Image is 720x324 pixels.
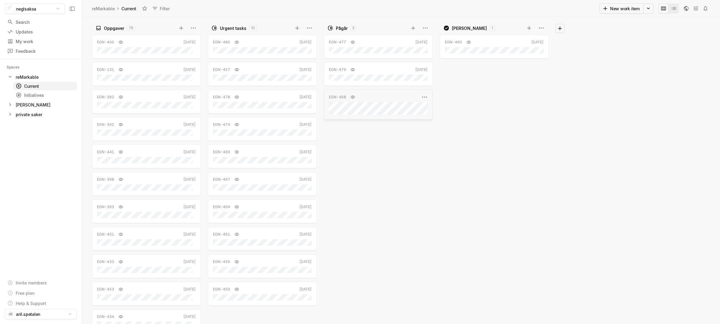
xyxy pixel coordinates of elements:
[97,259,114,265] div: EGN-433
[350,25,356,31] div: 3
[183,259,196,265] div: [DATE]
[92,254,201,278] a: EGN-433[DATE]
[92,33,201,60] div: EGN-400[DATE]
[208,33,317,60] div: EGN-480[DATE]
[5,278,77,287] a: Invite members
[5,100,77,109] a: [PERSON_NAME]
[16,300,46,307] div: Help & Support
[104,25,124,31] div: Oppgaver
[336,25,348,31] div: Pågår
[220,25,246,31] div: Urgent tasks
[16,311,40,317] span: aril.spetalen
[213,287,230,292] div: EGN-459
[120,5,137,13] div: Current
[208,33,320,324] div: grid
[5,73,77,81] div: reMarkable
[5,17,77,27] a: Search
[599,3,644,14] button: New work item
[299,94,312,100] div: [DATE]
[658,3,669,14] button: Change to mode board_view
[299,177,312,182] div: [DATE]
[208,62,317,86] a: EGN-457[DATE]
[183,40,196,45] div: [DATE]
[5,309,77,319] button: ARaril.spetalen
[16,92,75,98] div: Initiatives
[213,232,230,237] div: EGN-461
[97,40,114,45] div: EGN-400
[658,3,679,14] div: board and list toggle
[16,74,39,80] div: reMarkable
[92,227,201,251] a: EGN-401[DATE]
[324,33,433,60] div: EGN-477[DATE]
[97,177,114,182] div: EGN-398
[208,253,317,280] div: EGN-456[DATE]
[299,149,312,155] div: [DATE]
[415,40,428,45] div: [DATE]
[127,25,135,31] div: 76
[213,259,230,265] div: EGN-456
[208,60,317,88] div: EGN-457[DATE]
[489,25,495,31] div: 1
[97,122,114,127] div: EGN-392
[208,88,317,115] div: EGN-478[DATE]
[669,3,679,14] button: Change to mode list_view
[208,225,317,253] div: EGN-461[DATE]
[249,25,257,31] div: 10
[16,83,75,89] div: Current
[324,90,433,120] a: EGN-468
[208,280,317,307] div: EGN-459[DATE]
[299,204,312,210] div: [DATE]
[183,94,196,100] div: [DATE]
[16,102,50,108] div: [PERSON_NAME]
[92,35,201,59] a: EGN-400[DATE]
[16,6,36,12] span: neglsaksa
[92,33,204,324] div: grid
[324,88,433,122] div: EGN-468
[183,314,196,319] div: [DATE]
[445,40,462,45] div: EGN-460
[440,35,549,59] a: EGN-460[DATE]
[299,259,312,265] div: [DATE]
[92,143,201,170] div: EGN-441[DATE]
[92,5,115,12] div: reMarkable
[208,143,317,170] div: EGN-469[DATE]
[92,225,201,253] div: EGN-401[DATE]
[299,67,312,72] div: [DATE]
[299,122,312,127] div: [DATE]
[213,67,230,72] div: EGN-457
[16,280,47,286] div: Invite members
[324,35,433,59] a: EGN-477[DATE]
[208,35,317,59] a: EGN-480[DATE]
[329,40,346,45] div: EGN-477
[324,60,433,88] div: EGN-479[DATE]
[5,27,77,36] a: Updates
[92,280,201,307] div: EGN-453[DATE]
[208,90,317,113] a: EGN-478[DATE]
[5,110,77,119] a: private saker
[5,46,77,56] a: Feedback
[213,40,230,45] div: EGN-480
[92,117,201,141] a: EGN-392[DATE]
[97,149,114,155] div: EGN-441
[97,94,114,100] div: EGN-382
[183,122,196,127] div: [DATE]
[213,149,230,155] div: EGN-469
[92,170,201,198] div: EGN-398[DATE]
[183,67,196,72] div: [DATE]
[208,145,317,168] a: EGN-469[DATE]
[92,145,201,168] a: EGN-441[DATE]
[208,198,317,225] div: EGN-464[DATE]
[213,204,230,210] div: EGN-464
[208,227,317,251] a: EGN-461[DATE]
[97,314,114,319] div: EGN-434
[16,111,42,118] div: private saker
[208,170,317,198] div: EGN-467[DATE]
[117,5,119,11] div: ›
[7,64,27,70] div: Spaces
[5,37,77,46] a: My work
[208,117,317,141] a: EGN-474[DATE]
[299,287,312,292] div: [DATE]
[13,82,77,90] a: Current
